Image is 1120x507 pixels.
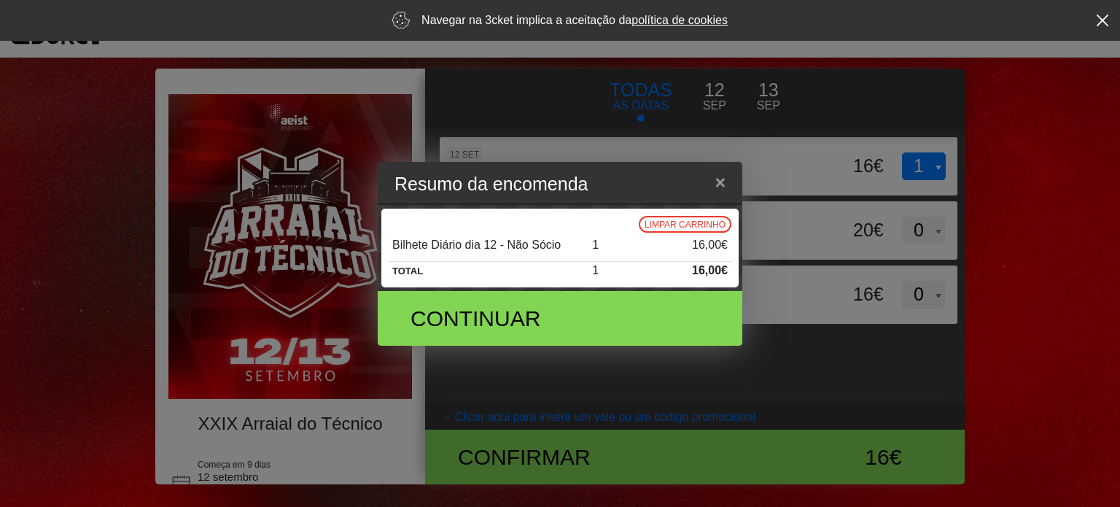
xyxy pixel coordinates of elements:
p: Navegar na 3cket implica a aceitação da [421,12,728,29]
div: 1 [588,261,645,280]
div: Continuar [400,302,613,335]
div: TOTAL [389,261,588,280]
button: Continuar [378,291,742,346]
button: Close [703,159,737,206]
div: 16,00€ [645,261,731,280]
div: 16,00€ [645,236,731,254]
span: × [715,171,726,195]
div: 1 [588,236,645,254]
div: Bilhete Diário dia 12 - Não Sócio [389,236,588,254]
h5: Resumo da encomenda [394,171,588,198]
button: Limpar carrinho [639,216,731,233]
a: política de cookies [631,14,728,26]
